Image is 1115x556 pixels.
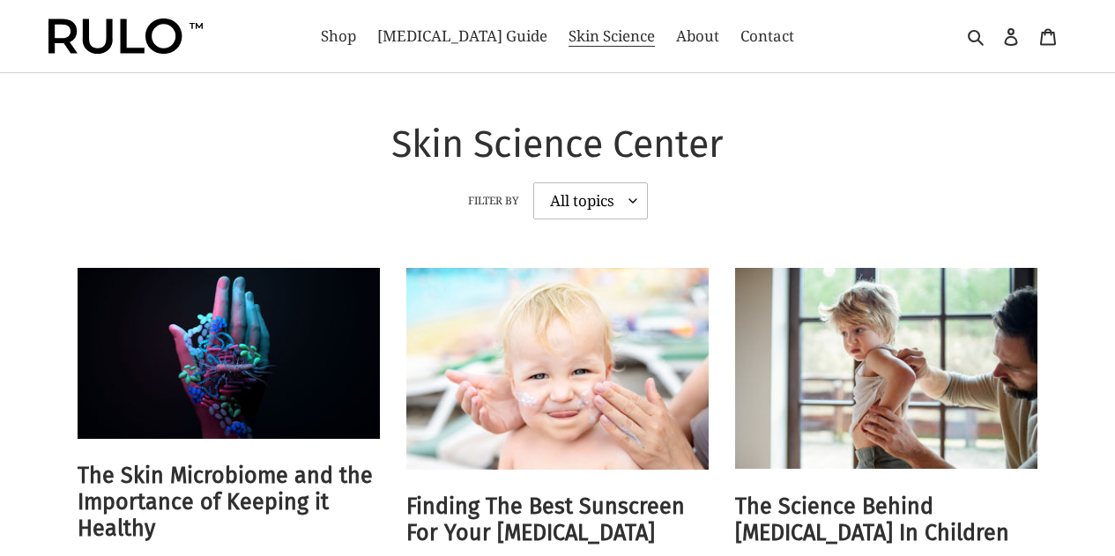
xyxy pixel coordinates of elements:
[78,122,1038,167] h1: Skin Science Center
[560,22,664,50] a: Skin Science
[78,268,380,542] a: The Skin Microbiome and the Importance of Keeping it Healthy
[321,26,356,47] span: Shop
[377,26,547,47] span: [MEDICAL_DATA] Guide
[667,22,728,50] a: About
[468,193,519,209] label: Filter by
[732,22,803,50] a: Contact
[735,268,1037,546] a: The Science Behind [MEDICAL_DATA] In Children
[48,19,203,54] img: Rulo™ Skin
[735,493,1037,546] h2: The Science Behind [MEDICAL_DATA] In Children
[676,26,719,47] span: About
[312,22,365,50] a: Shop
[368,22,556,50] a: [MEDICAL_DATA] Guide
[406,268,709,546] a: Finding The Best Sunscreen For Your [MEDICAL_DATA]
[740,26,794,47] span: Contact
[78,463,380,542] h2: The Skin Microbiome and the Importance of Keeping it Healthy
[569,26,655,47] span: Skin Science
[406,493,709,546] h2: Finding The Best Sunscreen For Your [MEDICAL_DATA]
